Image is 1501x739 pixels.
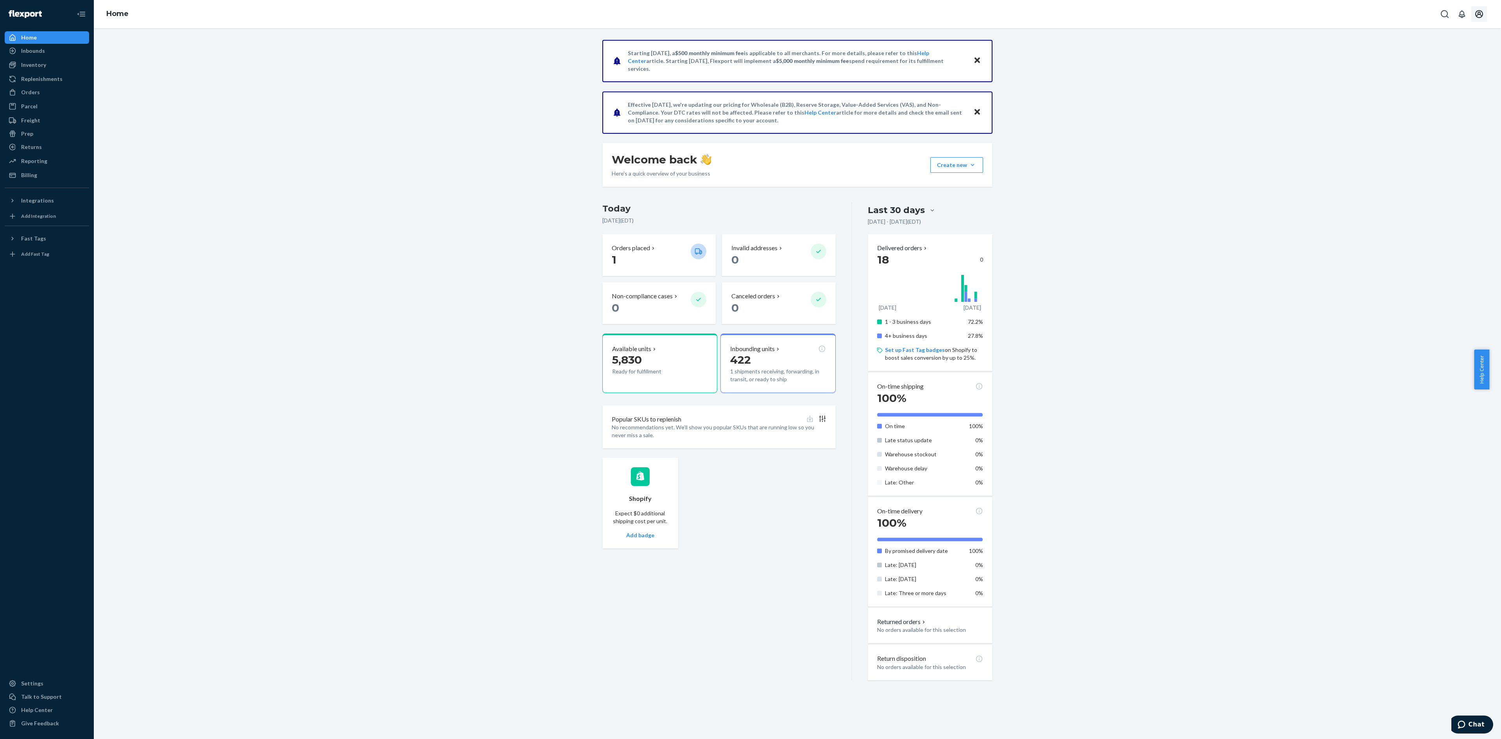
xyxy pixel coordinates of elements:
[885,332,962,340] p: 4+ business days
[877,626,983,634] p: No orders available for this selection
[5,141,89,153] a: Returns
[5,31,89,44] a: Home
[5,155,89,167] a: Reporting
[602,282,716,324] button: Non-compliance cases 0
[722,234,835,276] button: Invalid addresses 0
[868,218,921,226] p: [DATE] - [DATE] ( EDT )
[804,109,836,116] a: Help Center
[968,332,983,339] span: 27.8%
[877,253,983,267] div: 0
[877,516,906,529] span: 100%
[1451,716,1493,735] iframe: Opens a widget where you can chat to one of our agents
[969,423,983,429] span: 100%
[975,561,983,568] span: 0%
[1437,6,1453,22] button: Open Search Box
[885,318,962,326] p: 1 - 3 business days
[730,353,751,366] span: 422
[21,143,42,151] div: Returns
[612,344,651,353] p: Available units
[21,34,37,41] div: Home
[21,117,40,124] div: Freight
[5,59,89,71] a: Inventory
[885,450,962,458] p: Warehouse stockout
[877,244,928,253] button: Delivered orders
[5,691,89,703] button: Talk to Support
[675,50,744,56] span: $500 monthly minimum fee
[21,47,45,55] div: Inbounds
[5,169,89,181] a: Billing
[731,292,775,301] p: Canceled orders
[930,157,983,173] button: Create new
[975,576,983,582] span: 0%
[21,197,54,204] div: Integrations
[975,479,983,486] span: 0%
[5,248,89,260] a: Add Fast Tag
[612,253,616,266] span: 1
[885,346,945,353] a: Set up Fast Tag badges
[5,232,89,245] button: Fast Tags
[885,465,962,472] p: Warehouse delay
[968,318,983,325] span: 72.2%
[5,194,89,207] button: Integrations
[877,382,924,391] p: On-time shipping
[730,344,775,353] p: Inbounding units
[100,3,135,25] ol: breadcrumbs
[21,213,56,219] div: Add Integration
[722,282,835,324] button: Canceled orders 0
[879,304,896,312] p: [DATE]
[602,334,717,393] button: Available units5,830Ready for fulfillment
[731,253,739,266] span: 0
[5,86,89,99] a: Orders
[975,451,983,457] span: 0%
[700,154,711,165] img: hand-wave emoji
[877,507,922,516] p: On-time delivery
[885,561,962,569] p: Late: [DATE]
[877,654,926,663] p: Return disposition
[21,680,43,687] div: Settings
[885,346,983,362] p: on Shopify to boost sales conversion by up to 25%.
[975,590,983,596] span: 0%
[602,203,836,215] h3: Today
[885,575,962,583] p: Late: [DATE]
[612,509,669,525] p: Expect $0 additional shipping cost per unit.
[885,589,962,597] p: Late: Three or more days
[612,353,642,366] span: 5,830
[21,88,40,96] div: Orders
[106,9,129,18] a: Home
[730,368,826,383] p: 1 shipments receiving, forwarding, in transit, or ready to ship
[877,617,927,626] button: Returned orders
[21,693,62,701] div: Talk to Support
[629,494,652,503] p: Shopify
[21,171,37,179] div: Billing
[969,547,983,554] span: 100%
[5,717,89,730] button: Give Feedback
[612,301,619,314] span: 0
[21,130,33,138] div: Prep
[885,547,962,555] p: By promised delivery date
[5,114,89,127] a: Freight
[5,127,89,140] a: Prep
[975,437,983,443] span: 0%
[73,6,89,22] button: Close Navigation
[21,102,38,110] div: Parcel
[612,423,826,439] p: No recommendations yet. We’ll show you popular SKUs that are running low so you never miss a sale.
[612,170,711,178] p: Here’s a quick overview of your business
[5,210,89,222] a: Add Integration
[972,55,982,66] button: Close
[885,479,962,486] p: Late: Other
[1471,6,1487,22] button: Open account menu
[1474,350,1489,389] button: Help Center
[5,100,89,113] a: Parcel
[877,391,906,405] span: 100%
[602,217,836,224] p: [DATE] ( EDT )
[612,368,684,375] p: Ready for fulfillment
[628,49,966,73] p: Starting [DATE], a is applicable to all merchants. For more details, please refer to this article...
[21,251,49,257] div: Add Fast Tag
[21,75,63,83] div: Replenishments
[602,234,716,276] button: Orders placed 1
[731,301,739,314] span: 0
